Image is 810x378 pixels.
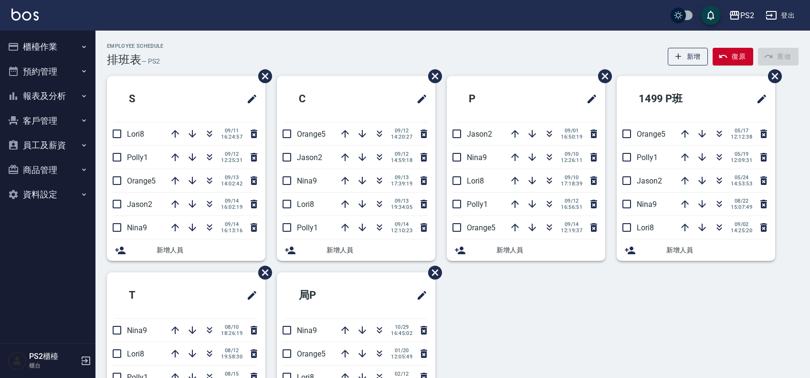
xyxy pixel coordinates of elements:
[107,43,164,49] h2: Employee Schedule
[221,324,242,330] span: 08/10
[617,239,775,261] div: 新增人員
[762,7,799,24] button: 登出
[391,204,412,210] span: 19:34:05
[115,82,195,116] h2: S
[561,151,582,157] span: 09/10
[421,259,443,287] span: 刪除班表
[561,221,582,227] span: 09/14
[326,245,428,255] span: 新增人員
[637,153,658,162] span: Polly1
[731,227,752,234] span: 14:25:20
[297,326,317,335] span: Nina9
[221,174,242,181] span: 09/13
[127,176,156,185] span: Orange5
[467,200,488,209] span: Polly1
[4,34,92,59] button: 櫃檯作業
[668,48,708,65] button: 新增
[284,82,365,116] h2: C
[391,324,412,330] span: 10/29
[221,181,242,187] span: 14:02:42
[391,151,412,157] span: 09/12
[29,352,78,361] h5: PS2櫃檯
[391,330,412,336] span: 16:45:02
[11,9,39,21] img: Logo
[467,153,487,162] span: Nina9
[580,87,598,110] span: 修改班表的標題
[496,245,598,255] span: 新增人員
[701,6,720,25] button: save
[391,371,412,377] span: 02/12
[391,227,412,234] span: 12:10:23
[4,133,92,158] button: 員工及薪資
[391,347,412,354] span: 01/20
[391,221,412,227] span: 09/14
[731,157,752,163] span: 12:09:31
[713,48,753,65] button: 復原
[127,153,148,162] span: Polly1
[297,349,326,358] span: Orange5
[561,227,582,234] span: 12:19:37
[221,151,242,157] span: 09/12
[391,128,412,134] span: 09/12
[221,128,242,134] span: 09/11
[561,157,582,163] span: 12:26:11
[29,361,78,370] p: 櫃台
[391,181,412,187] span: 17:39:19
[731,151,752,157] span: 05/19
[127,200,152,209] span: Jason2
[221,204,242,210] span: 16:02:19
[221,371,242,377] span: 08/15
[221,354,242,360] span: 19:58:30
[637,223,654,232] span: Lori8
[410,87,428,110] span: 修改班表的標題
[731,198,752,204] span: 08/22
[241,87,258,110] span: 修改班表的標題
[467,223,495,232] span: Orange5
[391,198,412,204] span: 09/13
[127,326,147,335] span: Nina9
[391,354,412,360] span: 12:05:49
[391,157,412,163] span: 14:59:18
[277,239,435,261] div: 新增人員
[637,176,662,185] span: Jason2
[561,181,582,187] span: 17:18:39
[561,134,582,140] span: 16:50:19
[410,284,428,307] span: 修改班表的標題
[4,182,92,207] button: 資料設定
[221,347,242,354] span: 08/12
[107,53,141,66] h3: 排班表
[561,174,582,181] span: 09/10
[127,349,144,358] span: Lori8
[447,239,605,261] div: 新增人員
[251,62,274,90] span: 刪除班表
[8,351,27,370] img: Person
[731,181,752,187] span: 14:53:53
[391,174,412,181] span: 09/13
[731,134,752,140] span: 12:12:38
[750,87,768,110] span: 修改班表的標題
[421,62,443,90] span: 刪除班表
[731,204,752,210] span: 15:07:49
[127,130,144,139] span: Lori8
[221,157,242,163] span: 12:25:31
[740,10,754,22] div: PS2
[221,330,242,336] span: 18:26:19
[221,134,242,140] span: 16:24:57
[241,284,258,307] span: 修改班表的標題
[251,259,274,287] span: 刪除班表
[731,128,752,134] span: 05/17
[157,245,258,255] span: 新增人員
[297,176,317,185] span: Nina9
[731,174,752,181] span: 05/24
[637,200,657,209] span: Nina9
[284,278,370,313] h2: 局P
[725,6,758,25] button: PS2
[4,158,92,183] button: 商品管理
[561,198,582,204] span: 09/12
[467,176,484,185] span: Lori8
[467,130,492,139] span: Jason2
[221,198,242,204] span: 09/14
[591,62,613,90] span: 刪除班表
[761,62,783,90] span: 刪除班表
[731,221,752,227] span: 09/02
